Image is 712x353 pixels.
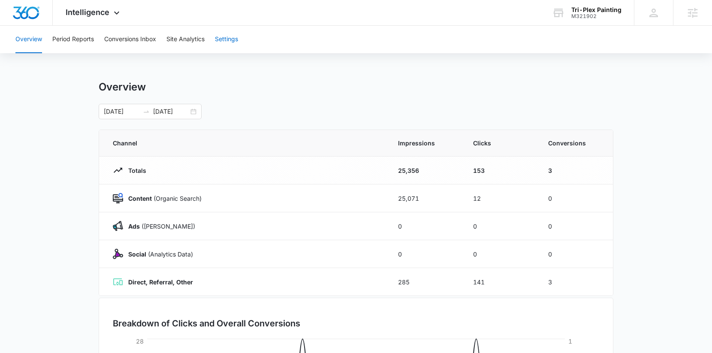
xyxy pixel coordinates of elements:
[136,338,144,345] tspan: 28
[66,8,109,17] span: Intelligence
[123,166,146,175] p: Totals
[153,107,189,116] input: End date
[128,278,193,286] strong: Direct, Referral, Other
[52,26,94,53] button: Period Reports
[123,222,195,231] p: ([PERSON_NAME])
[123,250,193,259] p: (Analytics Data)
[113,193,123,203] img: Content
[128,195,152,202] strong: Content
[388,157,463,184] td: 25,356
[113,317,300,330] h3: Breakdown of Clicks and Overall Conversions
[463,184,538,212] td: 12
[463,212,538,240] td: 0
[388,268,463,296] td: 285
[123,194,202,203] p: (Organic Search)
[463,268,538,296] td: 141
[128,223,140,230] strong: Ads
[143,108,150,115] span: swap-right
[15,26,42,53] button: Overview
[113,249,123,259] img: Social
[143,108,150,115] span: to
[398,139,453,148] span: Impressions
[113,139,377,148] span: Channel
[388,240,463,268] td: 0
[463,157,538,184] td: 153
[538,240,613,268] td: 0
[128,250,146,258] strong: Social
[538,157,613,184] td: 3
[538,184,613,212] td: 0
[571,13,621,19] div: account id
[548,139,599,148] span: Conversions
[571,6,621,13] div: account name
[463,240,538,268] td: 0
[388,184,463,212] td: 25,071
[166,26,205,53] button: Site Analytics
[568,338,572,345] tspan: 1
[104,26,156,53] button: Conversions Inbox
[215,26,238,53] button: Settings
[104,107,139,116] input: Start date
[473,139,528,148] span: Clicks
[99,81,146,94] h1: Overview
[113,221,123,231] img: Ads
[538,268,613,296] td: 3
[388,212,463,240] td: 0
[538,212,613,240] td: 0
